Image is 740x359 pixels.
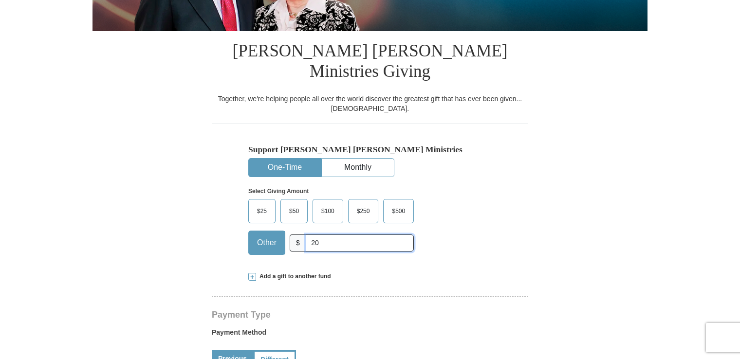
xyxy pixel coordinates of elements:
[284,204,304,218] span: $50
[248,188,309,195] strong: Select Giving Amount
[252,204,272,218] span: $25
[256,272,331,281] span: Add a gift to another fund
[248,144,492,155] h5: Support [PERSON_NAME] [PERSON_NAME] Ministries
[306,234,414,251] input: Other Amount
[290,234,306,251] span: $
[212,94,528,113] div: Together, we're helping people all over the world discover the greatest gift that has ever been g...
[316,204,339,218] span: $100
[322,159,394,177] button: Monthly
[387,204,410,218] span: $500
[212,31,528,94] h1: [PERSON_NAME] [PERSON_NAME] Ministries Giving
[212,327,528,342] label: Payment Method
[352,204,375,218] span: $250
[249,159,321,177] button: One-Time
[212,311,528,319] h4: Payment Type
[252,235,281,250] span: Other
